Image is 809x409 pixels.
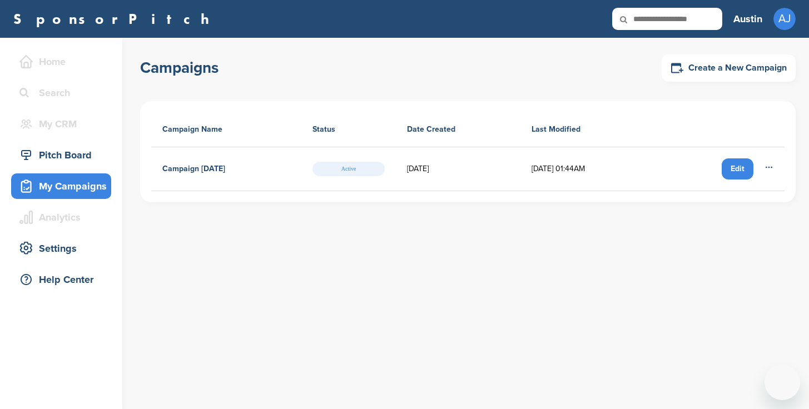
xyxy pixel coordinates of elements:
[773,8,796,30] span: AJ
[396,147,520,191] td: [DATE]
[396,112,520,147] th: Date Created
[151,112,301,147] th: Campaign Name
[722,158,753,179] a: Edit
[17,176,111,196] div: My Campaigns
[520,147,654,191] td: [DATE] 01:44AM
[312,162,385,176] span: Active
[11,111,111,137] a: My CRM
[520,112,654,147] th: Last Modified
[17,238,111,258] div: Settings
[11,80,111,106] a: Search
[11,267,111,292] a: Help Center
[733,7,762,31] a: Austin
[162,163,225,175] h4: Campaign [DATE]
[17,52,111,72] div: Home
[11,205,111,230] a: Analytics
[11,142,111,168] a: Pitch Board
[11,173,111,199] a: My Campaigns
[11,236,111,261] a: Settings
[17,145,111,165] div: Pitch Board
[11,49,111,74] a: Home
[17,270,111,290] div: Help Center
[733,11,762,27] h3: Austin
[140,58,219,78] h1: Campaigns
[765,365,800,400] iframe: Button to launch messaging window
[301,112,396,147] th: Status
[13,12,216,26] a: SponsorPitch
[17,83,111,103] div: Search
[17,114,111,134] div: My CRM
[17,207,111,227] div: Analytics
[662,54,796,82] a: Create a New Campaign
